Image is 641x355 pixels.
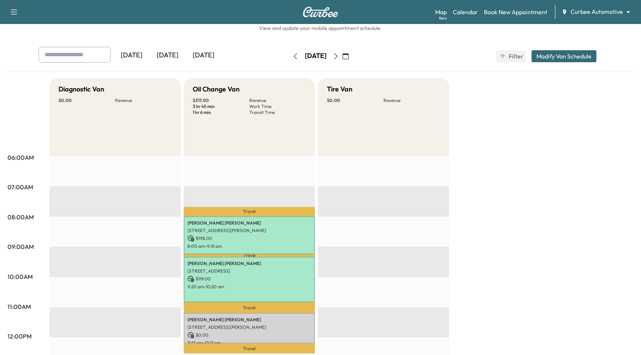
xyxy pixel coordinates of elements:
p: $ 119.00 [187,276,311,282]
p: 08:00AM [7,213,34,222]
p: $ 317.00 [193,97,249,103]
p: Work Time [249,103,306,109]
p: $ 0.00 [187,332,311,339]
div: [DATE] [186,47,222,64]
p: [PERSON_NAME] [PERSON_NAME] [187,220,311,226]
button: Filter [496,50,526,62]
h5: Tire Van [327,84,352,94]
p: 3 hr 45 min [193,103,249,109]
p: 06:00AM [7,153,34,162]
p: 8:00 am - 9:15 am [187,243,311,249]
p: Transit Time [249,109,306,115]
p: $ 0.00 [327,97,383,103]
p: Revenue [249,97,306,103]
div: Beta [439,15,447,21]
p: Revenue [383,97,440,103]
img: Curbee Logo [303,7,338,17]
div: [DATE] [150,47,186,64]
p: 11:00AM [7,302,31,311]
p: Travel [184,207,315,217]
p: 9:20 am - 10:50 am [187,284,311,290]
p: 10:00AM [7,272,33,281]
p: 11:12 am - 12:12 pm [187,340,311,346]
p: Travel [184,302,315,313]
button: Modify Van Schedule [532,50,596,62]
p: 07:00AM [7,183,33,192]
p: [STREET_ADDRESS][PERSON_NAME] [187,228,311,234]
p: Travel [184,254,315,257]
p: 1 hr 6 min [193,109,249,115]
p: Travel [184,343,315,354]
p: [PERSON_NAME] [PERSON_NAME] [187,317,311,323]
p: [STREET_ADDRESS][PERSON_NAME] [187,324,311,330]
h6: View and update your mobile appointment schedule. [7,24,634,32]
a: Book New Appointment [484,7,547,16]
p: [PERSON_NAME] [PERSON_NAME] [187,261,311,267]
h5: Diagnostic Van [58,84,104,94]
p: [STREET_ADDRESS] [187,268,311,274]
p: Revenue [115,97,172,103]
a: Calendar [453,7,478,16]
p: 12:00PM [7,332,31,341]
p: $ 0.00 [58,97,115,103]
p: 09:00AM [7,242,34,251]
div: [DATE] [114,47,150,64]
p: $ 198.00 [187,235,311,242]
span: Filter [509,52,522,61]
span: Curbee Automotive [571,7,623,16]
a: MapBeta [435,7,447,16]
div: [DATE] [305,51,326,61]
h5: Oil Change Van [193,84,240,94]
